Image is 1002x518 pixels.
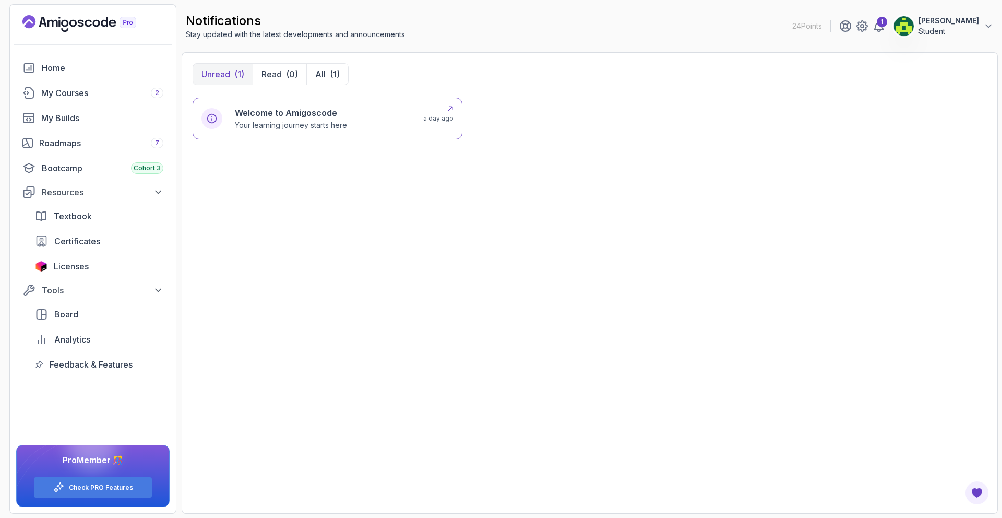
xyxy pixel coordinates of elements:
[918,26,979,37] p: Student
[54,260,89,273] span: Licenses
[54,235,100,248] span: Certificates
[42,284,163,297] div: Tools
[39,137,163,149] div: Roadmaps
[29,231,170,252] a: certificates
[41,112,163,124] div: My Builds
[35,261,47,272] img: jetbrains icon
[253,64,306,85] button: Read(0)
[234,68,244,80] div: (1)
[330,68,340,80] div: (1)
[792,21,822,31] p: 24 Points
[16,108,170,128] a: builds
[894,16,914,36] img: user profile image
[41,87,163,99] div: My Courses
[201,68,230,80] p: Unread
[155,89,159,97] span: 2
[186,13,405,29] h2: notifications
[50,358,133,371] span: Feedback & Features
[155,139,159,147] span: 7
[235,107,347,119] h6: Welcome to Amigoscode
[306,64,348,85] button: All(1)
[918,16,979,26] p: [PERSON_NAME]
[16,57,170,78] a: home
[29,206,170,227] a: textbook
[423,114,454,123] p: a day ago
[42,62,163,74] div: Home
[873,20,885,32] a: 1
[33,477,152,498] button: Check PRO Features
[261,68,282,80] p: Read
[286,68,298,80] div: (0)
[29,354,170,375] a: feedback
[29,256,170,277] a: licenses
[16,281,170,300] button: Tools
[22,15,160,32] a: Landing page
[69,484,133,492] a: Check PRO Features
[16,158,170,179] a: bootcamp
[186,29,405,40] p: Stay updated with the latest developments and announcements
[16,83,170,103] a: courses
[42,162,163,174] div: Bootcamp
[964,480,989,505] button: Open Feedback Button
[877,17,887,27] div: 1
[29,329,170,350] a: analytics
[54,308,78,321] span: Board
[235,120,347,131] p: Your learning journey starts here
[54,210,92,222] span: Textbook
[42,186,163,198] div: Resources
[16,133,170,154] a: roadmaps
[29,304,170,325] a: board
[54,333,90,346] span: Analytics
[893,16,994,37] button: user profile image[PERSON_NAME]Student
[315,68,326,80] p: All
[134,164,161,172] span: Cohort 3
[16,183,170,202] button: Resources
[193,64,253,85] button: Unread(1)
